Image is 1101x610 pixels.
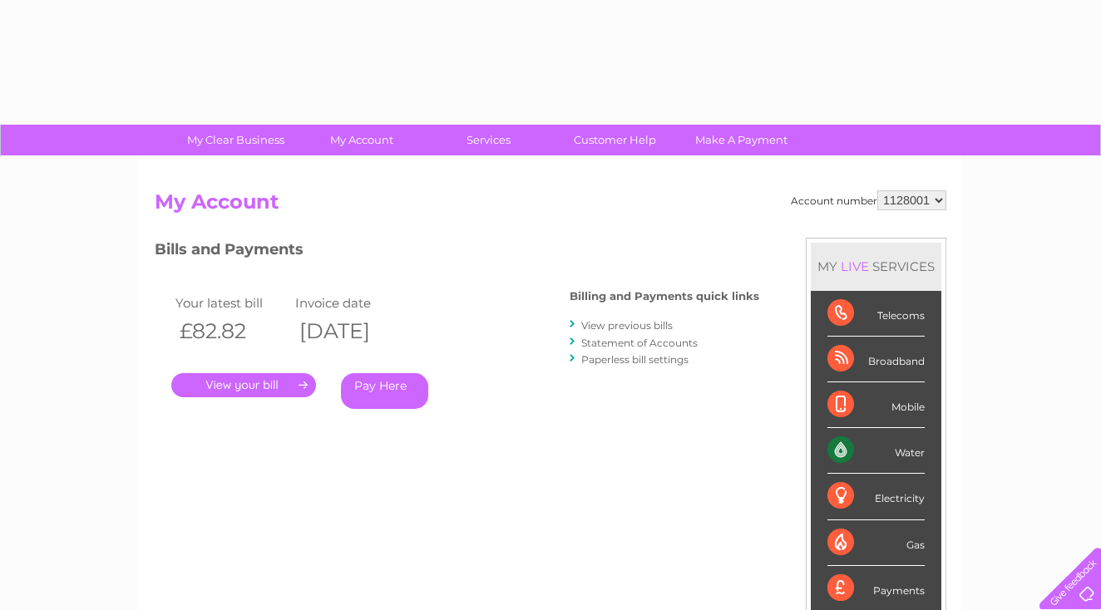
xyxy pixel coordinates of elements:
div: Account number [791,190,946,210]
div: Telecoms [827,291,925,337]
div: LIVE [837,258,872,274]
h3: Bills and Payments [155,238,759,267]
div: Electricity [827,474,925,519]
div: MY SERVICES [811,243,941,290]
a: Customer Help [546,125,684,155]
a: Paperless bill settings [581,353,689,366]
td: Invoice date [291,292,411,314]
a: Make A Payment [673,125,810,155]
h2: My Account [155,190,946,222]
div: Mobile [827,382,925,428]
a: Services [420,125,557,155]
div: Gas [827,520,925,566]
a: Statement of Accounts [581,337,698,349]
a: My Account [294,125,431,155]
a: . [171,373,316,397]
th: £82.82 [171,314,291,348]
a: My Clear Business [167,125,304,155]
a: Pay Here [341,373,428,409]
th: [DATE] [291,314,411,348]
div: Broadband [827,337,925,382]
h4: Billing and Payments quick links [570,290,759,303]
a: View previous bills [581,319,673,332]
div: Water [827,428,925,474]
td: Your latest bill [171,292,291,314]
